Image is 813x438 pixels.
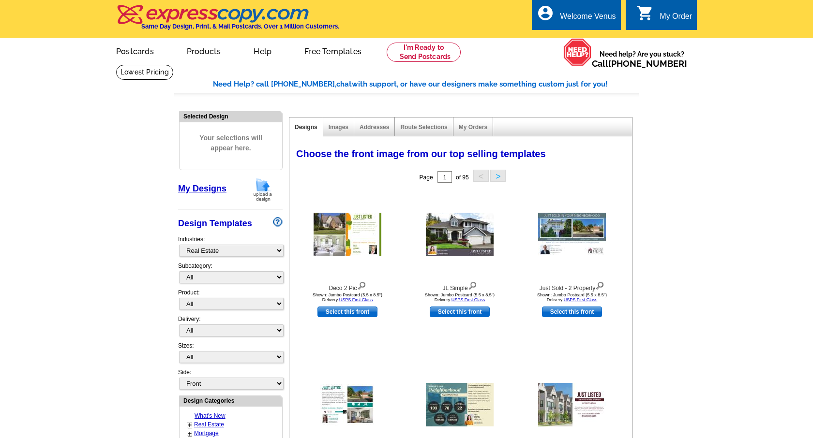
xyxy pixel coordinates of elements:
[592,49,692,69] span: Need help? Are you stuck?
[294,279,401,292] div: Deco 2 Pic
[560,12,616,26] div: Welcome Venus
[519,279,625,292] div: Just Sold - 2 Property
[592,58,687,69] span: Call
[420,174,433,181] span: Page
[426,383,494,426] img: Neighborhood Latest
[141,23,339,30] h4: Same Day Design, Print, & Mail Postcards. Over 1 Million Customers.
[294,292,401,302] div: Shown: Jumbo Postcard (5.5 x 8.5") Delivery:
[180,112,282,121] div: Selected Design
[250,177,275,202] img: upload-design
[194,430,219,437] a: Mortgage
[473,170,489,182] button: <
[360,124,389,131] a: Addresses
[564,297,598,302] a: USPS First Class
[542,307,602,317] a: use this design
[339,297,373,302] a: USPS First Class
[238,39,287,62] a: Help
[273,217,283,227] img: design-wizard-help-icon.png
[357,279,366,290] img: view design details
[329,124,348,131] a: Images
[537,4,554,22] i: account_circle
[187,123,275,163] span: Your selections will appear here.
[213,79,639,90] div: Need Help? call [PHONE_NUMBER], with support, or have our designers make something custom just fo...
[677,408,813,438] iframe: LiveChat chat widget
[320,384,375,425] img: Listed Two Photo
[188,430,192,438] a: +
[490,170,506,182] button: >
[178,219,252,228] a: Design Templates
[194,421,224,428] a: Real Estate
[178,368,283,391] div: Side:
[314,213,381,256] img: Deco 2 Pic
[178,230,283,262] div: Industries:
[595,279,604,290] img: view design details
[317,307,377,317] a: use this design
[636,4,654,22] i: shopping_cart
[563,38,592,66] img: help
[538,383,606,426] img: RE Fresh
[538,213,606,256] img: Just Sold - 2 Property
[295,124,317,131] a: Designs
[101,39,169,62] a: Postcards
[178,288,283,315] div: Product:
[430,307,490,317] a: use this design
[636,11,692,23] a: shopping_cart My Order
[459,124,487,131] a: My Orders
[178,341,283,368] div: Sizes:
[406,292,513,302] div: Shown: Jumbo Postcard (5.5 x 8.5") Delivery:
[426,213,494,256] img: JL Simple
[116,12,339,30] a: Same Day Design, Print, & Mail Postcards. Over 1 Million Customers.
[178,315,283,341] div: Delivery:
[188,421,192,429] a: +
[336,80,352,88] span: chat
[180,396,282,405] div: Design Categories
[296,148,546,159] span: Choose the front image from our top selling templates
[178,184,226,193] a: My Designs
[289,39,377,62] a: Free Templates
[456,174,469,181] span: of 95
[171,39,237,62] a: Products
[195,412,226,419] a: What's New
[178,262,283,288] div: Subcategory:
[608,58,687,69] a: [PHONE_NUMBER]
[519,292,625,302] div: Shown: Jumbo Postcard (5.5 x 8.5") Delivery:
[468,279,477,290] img: view design details
[452,297,485,302] a: USPS First Class
[660,12,692,26] div: My Order
[406,279,513,292] div: JL Simple
[400,124,447,131] a: Route Selections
